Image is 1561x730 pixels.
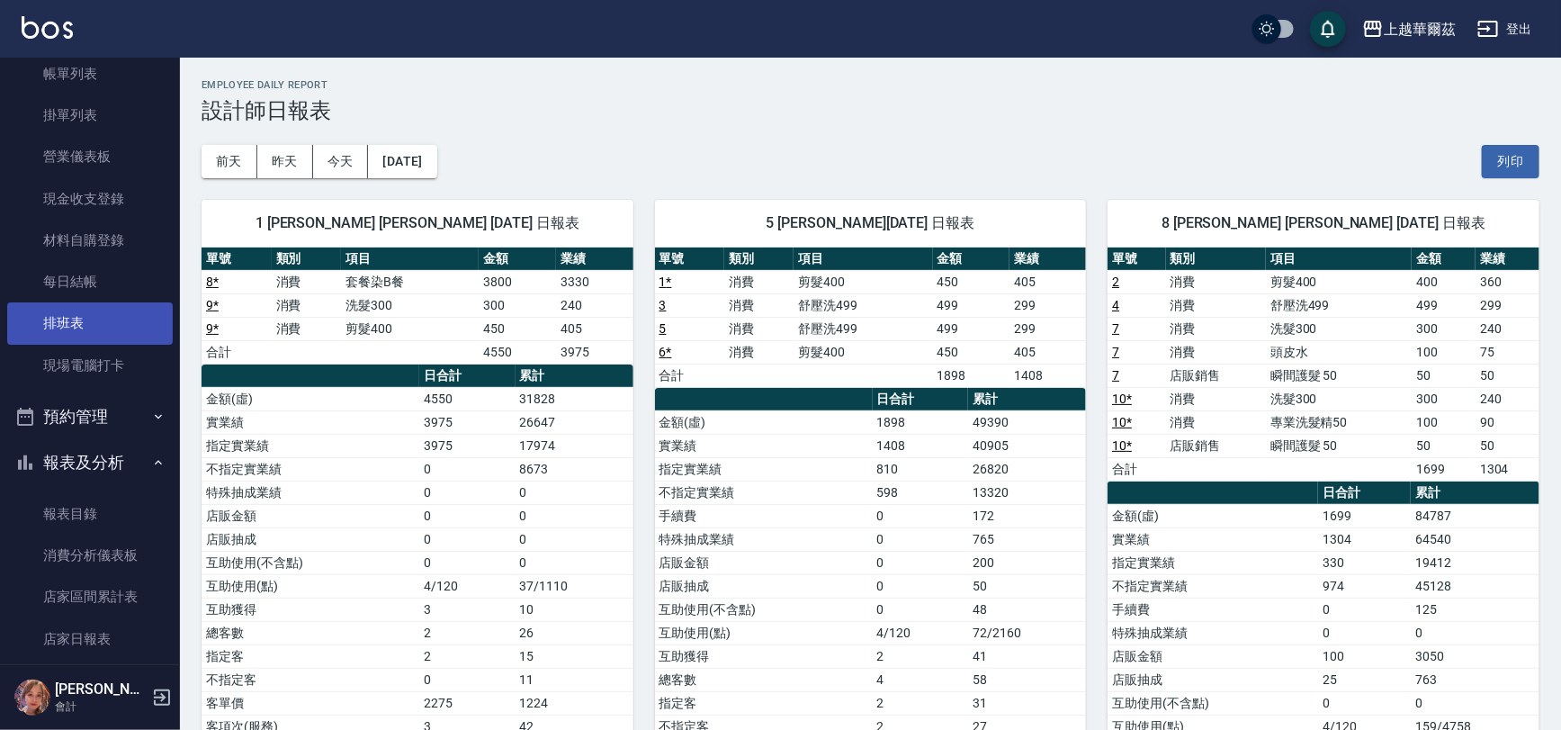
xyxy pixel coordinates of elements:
td: 13320 [968,481,1086,504]
td: 26647 [516,410,633,434]
a: 7 [1112,321,1119,336]
td: 互助使用(點) [655,621,873,644]
td: 0 [1318,691,1411,715]
td: 598 [873,481,969,504]
td: 實業績 [1108,527,1318,551]
td: 3330 [556,270,633,293]
img: Logo [22,16,73,39]
td: 不指定實業績 [1108,574,1318,598]
a: 營業儀表板 [7,136,173,177]
td: 64540 [1411,527,1539,551]
a: 材料自購登錄 [7,220,173,261]
td: 互助獲得 [655,644,873,668]
td: 11 [516,668,633,691]
td: 2 [419,621,516,644]
td: 指定客 [202,644,419,668]
td: 400 [1412,270,1476,293]
td: 299 [1476,293,1539,317]
td: 合計 [1108,457,1165,481]
a: 7 [1112,345,1119,359]
button: 上越華爾茲 [1355,11,1463,48]
td: 消費 [1166,387,1267,410]
td: 2 [419,644,516,668]
td: 25 [1318,668,1411,691]
td: 指定實業績 [655,457,873,481]
td: 消費 [272,293,342,317]
a: 3 [659,298,667,312]
td: 0 [1411,621,1539,644]
td: 總客數 [655,668,873,691]
button: 今天 [313,145,369,178]
td: 100 [1412,340,1476,364]
td: 1304 [1476,457,1539,481]
td: 剪髮400 [794,270,932,293]
td: 消費 [724,340,794,364]
td: 17974 [516,434,633,457]
td: 實業績 [202,410,419,434]
button: save [1310,11,1346,47]
td: 4550 [479,340,556,364]
td: 125 [1411,598,1539,621]
th: 單號 [655,248,724,271]
td: 3975 [419,434,516,457]
td: 3975 [556,340,633,364]
td: 頭皮水 [1266,340,1412,364]
td: 不指定實業績 [655,481,873,504]
td: 特殊抽成業績 [202,481,419,504]
td: 店販抽成 [655,574,873,598]
th: 金額 [479,248,556,271]
td: 客單價 [202,691,419,715]
td: 0 [873,551,969,574]
td: 專業洗髮精50 [1266,410,1412,434]
td: 58 [968,668,1086,691]
th: 類別 [272,248,342,271]
td: 299 [1009,317,1086,340]
td: 26820 [968,457,1086,481]
h3: 設計師日報表 [202,98,1539,123]
td: 1408 [1009,364,1086,387]
td: 消費 [1166,270,1267,293]
td: 37/1110 [516,574,633,598]
th: 累計 [1411,482,1539,505]
td: 0 [516,527,633,551]
td: 974 [1318,574,1411,598]
a: 每日結帳 [7,261,173,302]
th: 項目 [1266,248,1412,271]
td: 0 [873,527,969,551]
td: 0 [516,481,633,504]
td: 8673 [516,457,633,481]
td: 2 [873,644,969,668]
th: 累計 [968,388,1086,411]
td: 0 [516,551,633,574]
td: 499 [1412,293,1476,317]
td: 763 [1411,668,1539,691]
th: 類別 [724,248,794,271]
table: a dense table [655,248,1087,388]
td: 26 [516,621,633,644]
a: 現金收支登錄 [7,178,173,220]
td: 10 [516,598,633,621]
td: 店販抽成 [1108,668,1318,691]
td: 100 [1318,644,1411,668]
td: 300 [1412,317,1476,340]
td: 0 [1318,598,1411,621]
td: 瞬間護髮 50 [1266,364,1412,387]
td: 3800 [479,270,556,293]
td: 3050 [1411,644,1539,668]
table: a dense table [202,248,633,365]
td: 1699 [1318,504,1411,527]
td: 店販金額 [655,551,873,574]
td: 1699 [1412,457,1476,481]
td: 互助獲得 [202,598,419,621]
th: 累計 [516,365,633,388]
td: 不指定實業績 [202,457,419,481]
td: 洗髮300 [1266,387,1412,410]
table: a dense table [1108,248,1539,482]
td: 消費 [1166,293,1267,317]
img: Person [14,680,50,716]
td: 互助使用(不含點) [202,551,419,574]
td: 31 [968,691,1086,715]
td: 消費 [1166,340,1267,364]
td: 4550 [419,387,516,410]
td: 店販抽成 [202,527,419,551]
